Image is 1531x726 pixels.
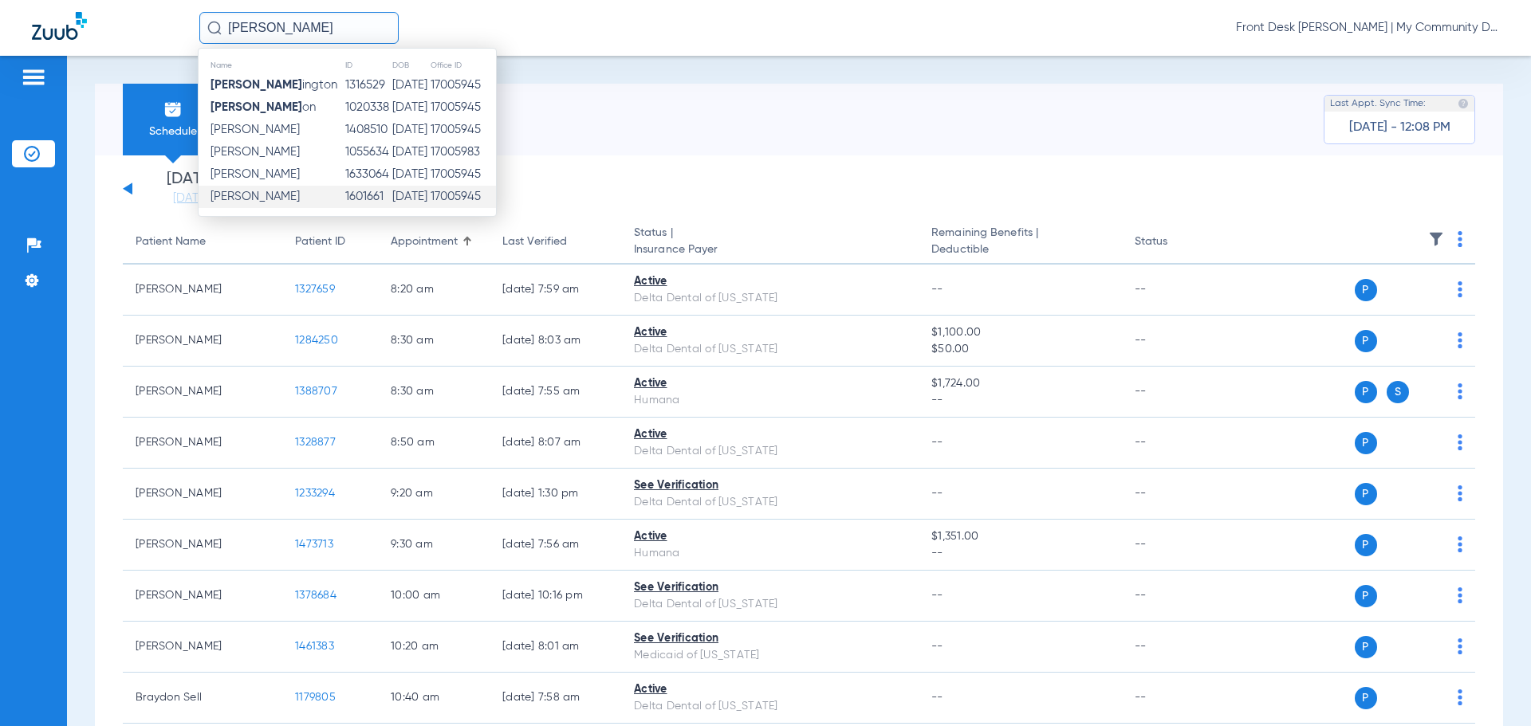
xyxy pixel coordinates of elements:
[1458,536,1462,552] img: group-dot-blue.svg
[430,141,496,163] td: 17005983
[1122,220,1230,265] th: Status
[490,265,621,316] td: [DATE] 7:59 AM
[391,233,477,250] div: Appointment
[1458,383,1462,399] img: group-dot-blue.svg
[931,437,943,448] span: --
[295,386,337,397] span: 1388707
[1122,469,1230,520] td: --
[1122,673,1230,724] td: --
[211,168,300,180] span: [PERSON_NAME]
[1355,636,1377,658] span: P
[211,101,316,113] span: on
[634,545,906,562] div: Humana
[1458,332,1462,348] img: group-dot-blue.svg
[634,324,906,341] div: Active
[344,186,392,208] td: 1601661
[123,673,282,724] td: Braydon Sell
[295,692,336,703] span: 1179805
[211,79,302,91] strong: [PERSON_NAME]
[1122,571,1230,622] td: --
[378,367,490,418] td: 8:30 AM
[295,335,338,346] span: 1284250
[634,241,906,258] span: Insurance Payer
[295,284,335,295] span: 1327659
[392,57,430,74] th: DOB
[123,418,282,469] td: [PERSON_NAME]
[123,265,282,316] td: [PERSON_NAME]
[378,469,490,520] td: 9:20 AM
[295,539,333,550] span: 1473713
[378,571,490,622] td: 10:00 AM
[378,418,490,469] td: 8:50 AM
[295,437,336,448] span: 1328877
[634,392,906,409] div: Humana
[931,590,943,601] span: --
[490,367,621,418] td: [DATE] 7:55 AM
[634,443,906,460] div: Delta Dental of [US_STATE]
[344,163,392,186] td: 1633064
[621,220,919,265] th: Status |
[378,316,490,367] td: 8:30 AM
[1458,281,1462,297] img: group-dot-blue.svg
[391,233,458,250] div: Appointment
[490,520,621,571] td: [DATE] 7:56 AM
[143,190,238,206] a: [DATE]
[1236,20,1499,36] span: Front Desk [PERSON_NAME] | My Community Dental Centers
[1349,120,1450,135] span: [DATE] - 12:08 PM
[634,494,906,511] div: Delta Dental of [US_STATE]
[490,622,621,673] td: [DATE] 8:01 AM
[1355,534,1377,556] span: P
[1458,485,1462,501] img: group-dot-blue.svg
[634,375,906,392] div: Active
[931,392,1108,409] span: --
[143,171,238,206] li: [DATE]
[123,622,282,673] td: [PERSON_NAME]
[430,186,496,208] td: 17005945
[295,488,335,499] span: 1233294
[634,647,906,664] div: Medicaid of [US_STATE]
[295,233,345,250] div: Patient ID
[931,375,1108,392] span: $1,724.00
[931,324,1108,341] span: $1,100.00
[931,488,943,499] span: --
[1122,265,1230,316] td: --
[1122,367,1230,418] td: --
[392,74,430,96] td: [DATE]
[1458,98,1469,109] img: last sync help info
[634,596,906,613] div: Delta Dental of [US_STATE]
[392,163,430,186] td: [DATE]
[931,241,1108,258] span: Deductible
[634,426,906,443] div: Active
[490,469,621,520] td: [DATE] 1:30 PM
[634,630,906,647] div: See Verification
[344,96,392,119] td: 1020338
[211,101,302,113] strong: [PERSON_NAME]
[199,12,399,44] input: Search for patients
[295,233,365,250] div: Patient ID
[123,469,282,520] td: [PERSON_NAME]
[211,79,337,91] span: ington
[295,641,334,652] span: 1461383
[344,141,392,163] td: 1055634
[1355,432,1377,454] span: P
[490,673,621,724] td: [DATE] 7:58 AM
[502,233,567,250] div: Last Verified
[163,100,183,119] img: Schedule
[931,545,1108,562] span: --
[1458,231,1462,247] img: group-dot-blue.svg
[634,579,906,596] div: See Verification
[123,520,282,571] td: [PERSON_NAME]
[211,124,300,135] span: [PERSON_NAME]
[1330,96,1426,112] span: Last Appt. Sync Time:
[490,418,621,469] td: [DATE] 8:07 AM
[919,220,1121,265] th: Remaining Benefits |
[1451,649,1531,726] div: Chat Widget
[1458,434,1462,450] img: group-dot-blue.svg
[634,290,906,307] div: Delta Dental of [US_STATE]
[1355,330,1377,352] span: P
[199,57,344,74] th: Name
[295,590,337,601] span: 1378684
[32,12,87,40] img: Zuub Logo
[378,622,490,673] td: 10:20 AM
[392,186,430,208] td: [DATE]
